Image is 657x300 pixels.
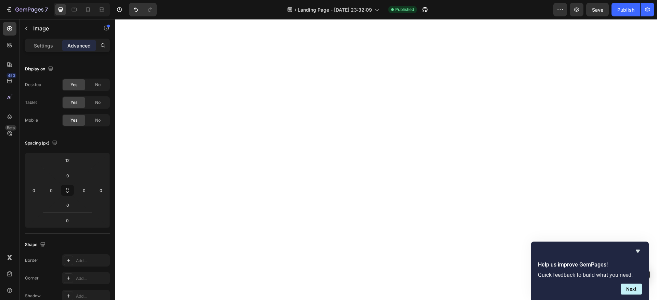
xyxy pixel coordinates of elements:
div: Shadow [25,293,41,299]
div: Help us improve GemPages! [538,247,642,295]
span: Yes [70,117,77,123]
span: Landing Page - [DATE] 23:32:09 [298,6,372,13]
span: Yes [70,99,77,106]
div: Spacing (px) [25,139,59,148]
p: 7 [45,5,48,14]
span: Published [395,6,414,13]
span: Save [592,7,603,13]
div: Undo/Redo [129,3,157,16]
div: Border [25,257,38,263]
div: Display on [25,65,55,74]
p: Settings [34,42,53,49]
span: No [95,117,101,123]
div: 450 [7,73,16,78]
span: Yes [70,82,77,88]
div: Add... [76,293,108,299]
span: / [295,6,296,13]
input: 0 [61,215,74,226]
button: Next question [621,284,642,295]
div: Mobile [25,117,38,123]
div: Corner [25,275,39,281]
div: Desktop [25,82,41,88]
button: Save [586,3,609,16]
div: Tablet [25,99,37,106]
iframe: Design area [115,19,657,300]
p: Quick feedback to build what you need. [538,272,642,278]
button: Publish [611,3,640,16]
input: 0 [29,185,39,195]
p: Image [33,24,91,32]
h2: Help us improve GemPages! [538,261,642,269]
span: No [95,82,101,88]
p: Advanced [67,42,91,49]
span: No [95,99,101,106]
input: 0px [46,185,56,195]
input: 0px [61,171,75,181]
div: Add... [76,258,108,264]
button: 7 [3,3,51,16]
div: Shape [25,240,47,249]
input: 0px [61,200,75,210]
input: 0px [79,185,89,195]
div: Publish [617,6,634,13]
input: 12 [61,155,74,165]
div: Beta [5,125,16,131]
input: 0 [96,185,106,195]
button: Hide survey [634,247,642,255]
div: Add... [76,275,108,282]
